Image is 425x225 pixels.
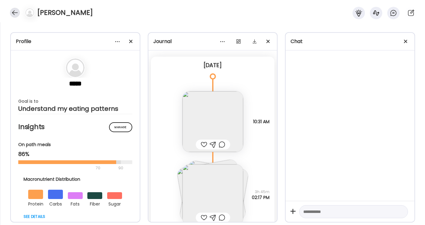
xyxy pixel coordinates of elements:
span: 3h 45m [252,189,269,195]
div: Chat [291,38,410,45]
div: 90 [118,164,124,172]
div: Profile [16,38,135,45]
div: 86% [18,150,132,158]
div: Macronutrient Distribution [24,176,127,183]
span: 10:31 AM [253,119,269,124]
div: [DATE] [156,62,270,69]
div: Goal is to [18,97,132,105]
img: bg-avatar-default.svg [66,58,85,77]
div: protein [28,199,43,208]
div: fiber [87,199,102,208]
img: bg-avatar-default.svg [25,8,34,17]
div: On path meals [18,141,132,148]
img: images%2F2c5DOOoaZTWvdDARkBddIApE4jF3%2FCoypawnYvP2Wcnmw3r7p%2F8gBNiuaQxYvTr7BZa6fU_240 [182,164,243,225]
div: Journal [153,38,272,45]
div: carbs [48,199,63,208]
span: 02:17 PM [252,195,269,200]
div: Manage [109,122,132,132]
h2: Insights [18,122,132,132]
img: images%2F2c5DOOoaZTWvdDARkBddIApE4jF3%2F6OxjRG3Nes2YkgfsqUkg%2FdeaVPY1elgzrjHKSyP01_240 [182,91,243,152]
div: 70 [18,164,116,172]
div: Understand my eating patterns [18,105,132,112]
div: fats [68,199,83,208]
div: sugar [107,199,122,208]
h4: [PERSON_NAME] [37,8,93,18]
